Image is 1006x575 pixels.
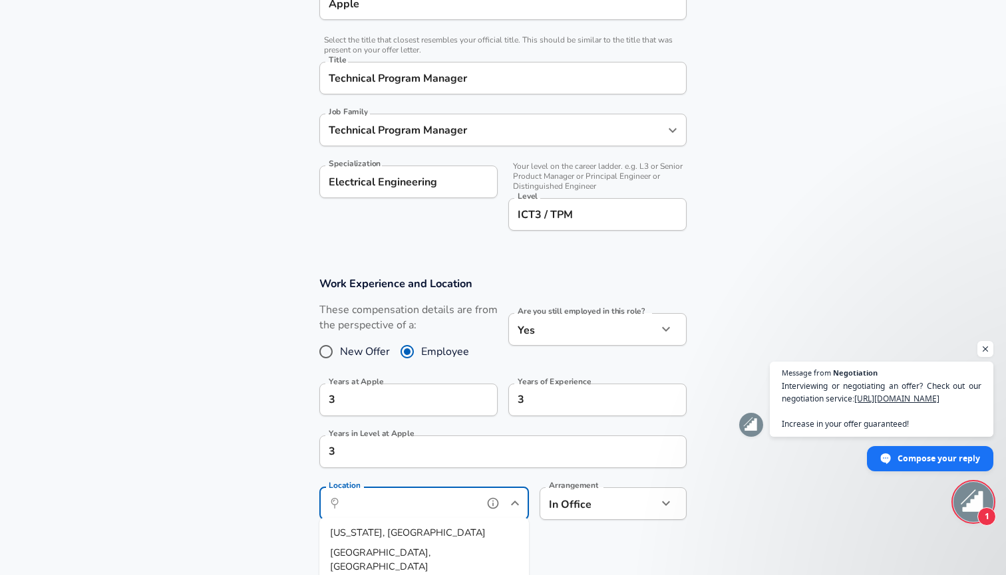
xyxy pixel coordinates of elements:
div: Open chat [953,482,993,522]
input: L3 [514,204,681,225]
input: Software Engineer [325,120,661,140]
span: 1 [977,507,996,526]
div: In Office [540,487,637,520]
span: Negotiation [833,369,878,376]
label: Years in Level at Apple [329,429,414,437]
span: Your level on the career ladder. e.g. L3 or Senior Product Manager or Principal Engineer or Disti... [508,162,687,191]
div: Yes [508,313,657,346]
input: Specialization [319,166,498,198]
label: Title [329,56,346,64]
input: 1 [319,435,657,468]
span: [US_STATE], [GEOGRAPHIC_DATA] [330,526,486,539]
button: help [483,493,503,513]
h3: Work Experience and Location [319,276,687,291]
input: Software Engineer [325,68,681,88]
input: 7 [508,384,657,416]
span: Message from [782,369,831,376]
label: Arrangement [549,481,598,489]
label: Location [329,481,360,489]
span: Interviewing or negotiating an offer? Check out our negotiation service: Increase in your offer g... [782,380,981,430]
label: Level [518,192,538,200]
button: Open [663,121,682,140]
span: [GEOGRAPHIC_DATA], [GEOGRAPHIC_DATA] [330,545,430,573]
label: Job Family [329,108,368,116]
button: Close [506,494,524,513]
label: These compensation details are from the perspective of a: [319,302,498,333]
input: 0 [319,384,468,416]
label: Are you still employed in this role? [518,307,645,315]
span: Compose your reply [898,447,980,470]
span: New Offer [340,344,390,360]
label: Specialization [329,160,381,168]
label: Years of Experience [518,378,591,386]
label: Years at Apple [329,378,384,386]
span: Select the title that closest resembles your official title. This should be similar to the title ... [319,35,687,55]
span: Employee [421,344,469,360]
